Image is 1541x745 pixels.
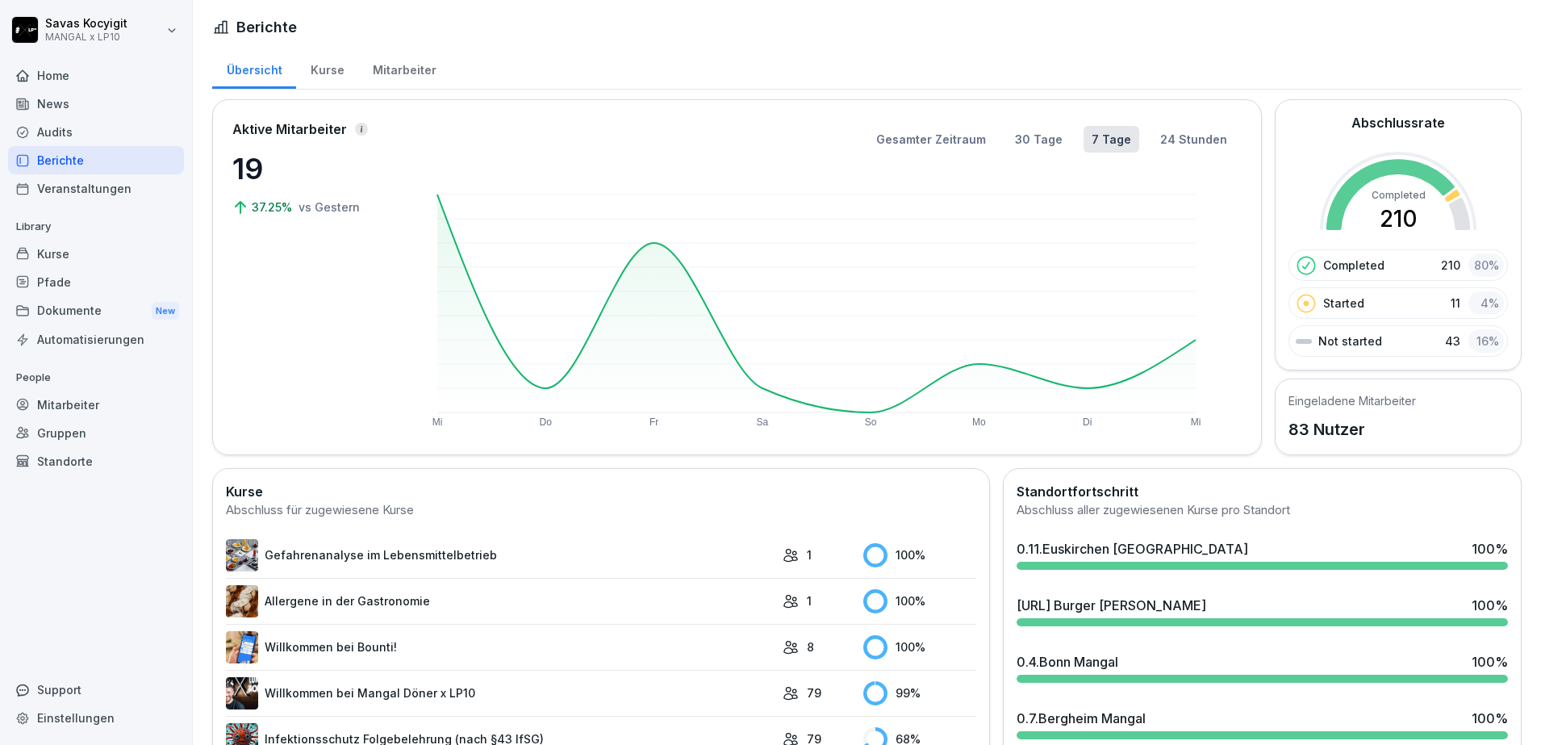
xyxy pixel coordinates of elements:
div: 100 % [1472,596,1508,615]
div: 0.11.Euskirchen [GEOGRAPHIC_DATA] [1017,539,1248,559]
h2: Abschlussrate [1351,113,1445,132]
h1: Berichte [236,16,297,38]
a: DokumenteNew [8,296,184,326]
text: Mo [972,416,986,428]
div: 99 % [863,681,976,705]
p: Not started [1318,333,1382,349]
text: Sa [757,416,769,428]
p: 83 Nutzer [1288,417,1416,442]
a: News [8,90,184,118]
p: 1 [807,546,812,563]
p: Aktive Mitarbeiter [232,119,347,139]
div: 100 % [863,635,976,659]
p: Savas Kocyigit [45,17,127,31]
a: Gruppen [8,419,184,447]
p: 37.25% [252,199,295,216]
img: tw7xie93ode41vc5dz5iczr5.png [226,539,258,571]
button: 30 Tage [1007,126,1071,153]
a: Allergene in der Gastronomie [226,585,775,617]
p: 11 [1451,295,1460,312]
p: Started [1323,295,1364,312]
div: Abschluss aller zugewiesenen Kurse pro Standort [1017,501,1508,520]
text: Do [540,416,553,428]
text: Mi [432,416,443,428]
img: q9ka5lds5r8z6j6e6z37df34.png [226,585,258,617]
a: Übersicht [212,48,296,89]
h2: Standortfortschritt [1017,482,1508,501]
div: Support [8,676,184,704]
p: 1 [807,592,812,609]
div: 16 % [1468,329,1504,353]
text: So [865,416,877,428]
a: Kurse [8,240,184,268]
a: Pfade [8,268,184,296]
p: 19 [232,147,394,190]
text: Mi [1191,416,1201,428]
a: Kurse [296,48,358,89]
a: Home [8,61,184,90]
div: 100 % [1472,709,1508,728]
a: Veranstaltungen [8,174,184,203]
p: Library [8,214,184,240]
img: xh3bnih80d1pxcetv9zsuevg.png [226,631,258,663]
div: 4 % [1468,291,1504,315]
p: 210 [1441,257,1460,274]
text: Di [1083,416,1092,428]
h2: Kurse [226,482,976,501]
button: 24 Stunden [1152,126,1235,153]
a: Willkommen bei Bounti! [226,631,775,663]
h5: Eingeladene Mitarbeiter [1288,392,1416,409]
p: Completed [1323,257,1384,274]
div: 0.4.Bonn Mangal [1017,652,1118,672]
div: New [152,302,179,320]
a: Automatisierungen [8,325,184,354]
button: Gesamter Zeitraum [868,126,994,153]
div: 100 % [863,589,976,613]
p: 8 [807,638,814,655]
div: 100 % [1472,539,1508,559]
a: 0.4.Bonn Mangal100% [1010,646,1514,689]
text: Fr [649,416,658,428]
div: 100 % [1472,652,1508,672]
button: 7 Tage [1084,126,1139,153]
a: Willkommen bei Mangal Döner x LP10 [226,677,775,709]
p: 79 [807,684,821,701]
a: Mitarbeiter [8,391,184,419]
div: Dokumente [8,296,184,326]
div: [URL] Burger [PERSON_NAME] [1017,596,1206,615]
a: [URL] Burger [PERSON_NAME]100% [1010,589,1514,633]
a: Standorte [8,447,184,475]
a: Berichte [8,146,184,174]
p: 43 [1445,333,1460,349]
a: Einstellungen [8,704,184,732]
a: Audits [8,118,184,146]
a: Mitarbeiter [358,48,450,89]
div: 80 % [1468,253,1504,277]
p: People [8,365,184,391]
a: Gefahrenanalyse im Lebensmittelbetrieb [226,539,775,571]
img: x022m68my2ctsma9dgr7k5hg.png [226,677,258,709]
div: 0.7.Bergheim Mangal [1017,709,1146,728]
div: 100 % [863,543,976,567]
div: Abschluss für zugewiesene Kurse [226,501,976,520]
p: vs Gestern [299,199,360,216]
a: 0.11.Euskirchen [GEOGRAPHIC_DATA]100% [1010,533,1514,576]
p: MANGAL x LP10 [45,31,127,43]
